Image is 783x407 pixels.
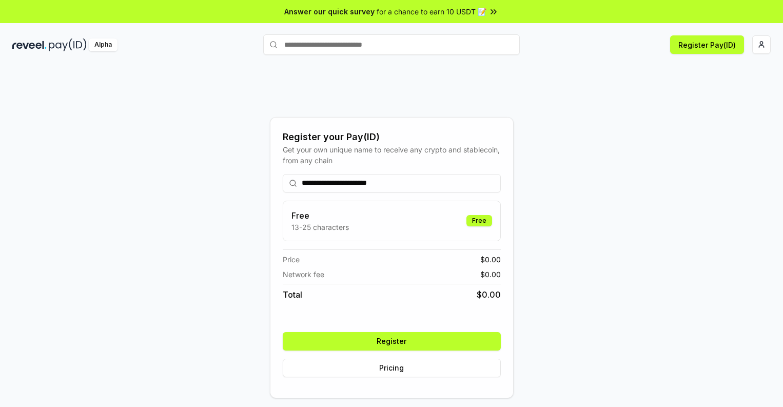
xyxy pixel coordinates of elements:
[49,38,87,51] img: pay_id
[283,359,501,377] button: Pricing
[670,35,744,54] button: Register Pay(ID)
[283,269,324,280] span: Network fee
[377,6,486,17] span: for a chance to earn 10 USDT 📝
[283,254,300,265] span: Price
[283,288,302,301] span: Total
[283,130,501,144] div: Register your Pay(ID)
[291,209,349,222] h3: Free
[12,38,47,51] img: reveel_dark
[283,144,501,166] div: Get your own unique name to receive any crypto and stablecoin, from any chain
[466,215,492,226] div: Free
[89,38,118,51] div: Alpha
[291,222,349,232] p: 13-25 characters
[283,332,501,351] button: Register
[284,6,375,17] span: Answer our quick survey
[480,254,501,265] span: $ 0.00
[480,269,501,280] span: $ 0.00
[477,288,501,301] span: $ 0.00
